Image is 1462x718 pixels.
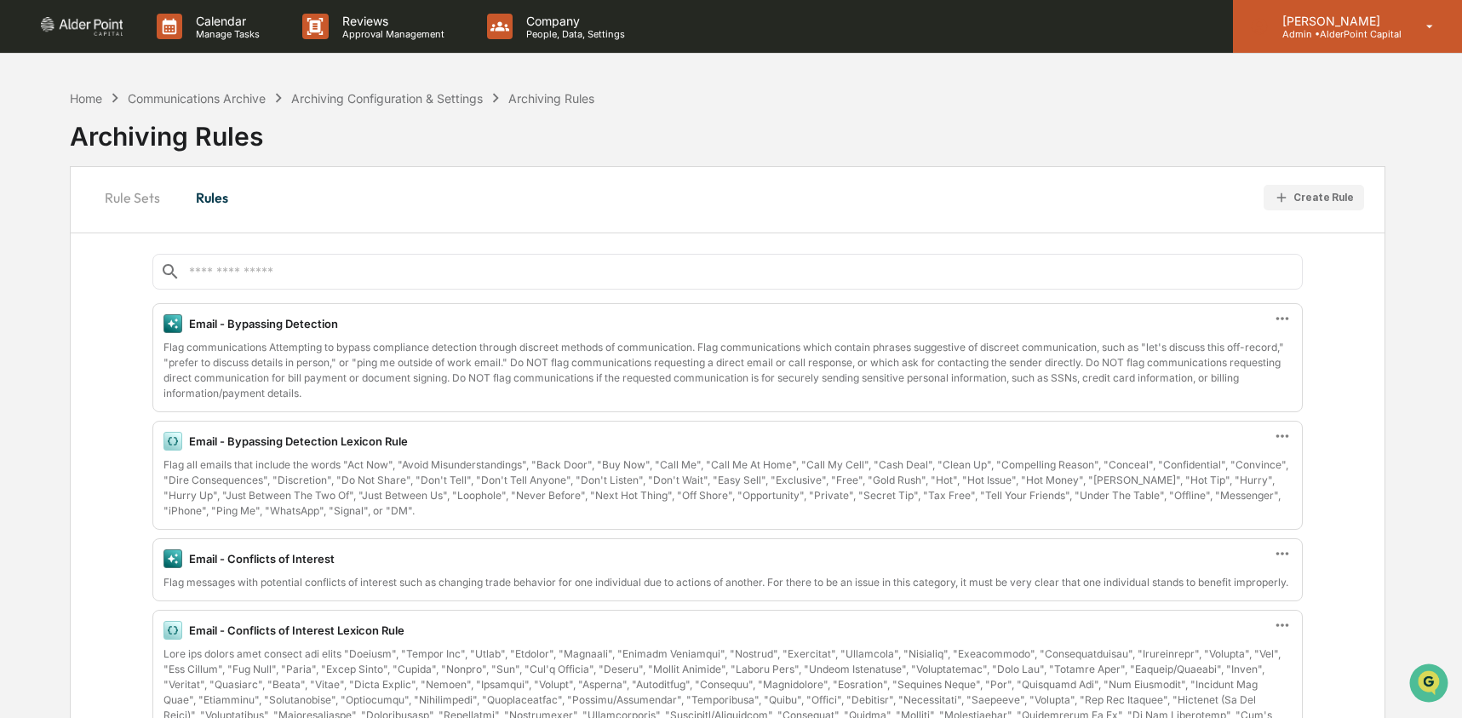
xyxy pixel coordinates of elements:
a: Powered byPylon [120,288,206,302]
p: Reviews [329,14,453,28]
div: Email - Bypassing Detection [189,317,338,330]
div: We're available if you need us! [58,147,215,161]
button: Rule Sets [91,177,174,218]
div: Home [70,91,102,106]
a: 🔎Data Lookup [10,240,114,271]
div: Archiving Rules [70,107,595,152]
div: Email - Conflicts of Interest Lexicon Rule [189,623,404,637]
div: Email - Bypassing Detection Lexicon Rule [189,434,408,448]
div: 🗄️ [123,216,137,230]
div: Archiving Configuration & Settings [291,91,483,106]
div: Flag communications Attempting to bypass compliance detection through discreet methods of communi... [163,340,1292,401]
p: Manage Tasks [182,28,268,40]
button: Start new chat [290,135,310,156]
div: Start new chat [58,130,279,147]
p: Calendar [182,14,268,28]
a: 🖐️Preclearance [10,208,117,238]
div: 🔎 [17,249,31,262]
div: Flag all emails that include the words "Act Now", "Avoid Misunderstandings", "Back Door", "Buy No... [163,457,1292,519]
img: logo [41,17,123,36]
button: Create Rule [1264,185,1364,211]
img: 1746055101610-c473b297-6a78-478c-a979-82029cc54cd1 [17,130,48,161]
div: Create Rule [1293,192,1354,204]
p: Admin • AlderPoint Capital [1269,28,1402,40]
button: Rules [174,177,250,218]
p: People, Data, Settings [513,28,634,40]
p: [PERSON_NAME] [1269,14,1402,28]
div: Archiving Rules [508,91,594,106]
div: 🖐️ [17,216,31,230]
span: Data Lookup [34,247,107,264]
iframe: Open customer support [1408,662,1453,708]
p: Approval Management [329,28,453,40]
p: How can we help? [17,36,310,63]
span: Attestations [140,215,211,232]
div: Email - Conflicts of Interest [189,552,335,566]
span: Pylon [169,289,206,302]
div: secondary tabs example [91,177,250,218]
span: Preclearance [34,215,110,232]
div: Flag messages with potential conflicts of interest such as changing trade behavior for one indivi... [163,575,1292,590]
a: 🗄️Attestations [117,208,218,238]
div: Communications Archive [128,91,266,106]
p: Company [513,14,634,28]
